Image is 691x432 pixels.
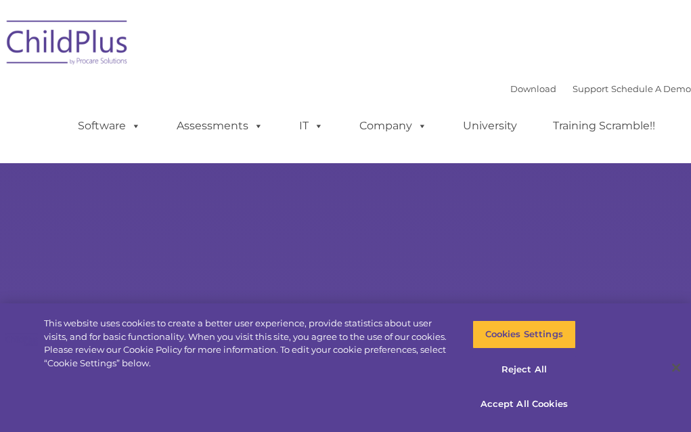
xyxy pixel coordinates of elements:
[286,112,337,139] a: IT
[449,112,531,139] a: University
[472,390,576,418] button: Accept All Cookies
[472,320,576,349] button: Cookies Settings
[661,353,691,383] button: Close
[510,83,691,94] font: |
[573,83,608,94] a: Support
[346,112,441,139] a: Company
[64,112,154,139] a: Software
[510,83,556,94] a: Download
[472,355,576,384] button: Reject All
[163,112,277,139] a: Assessments
[539,112,669,139] a: Training Scramble!!
[44,317,451,370] div: This website uses cookies to create a better user experience, provide statistics about user visit...
[611,83,691,94] a: Schedule A Demo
